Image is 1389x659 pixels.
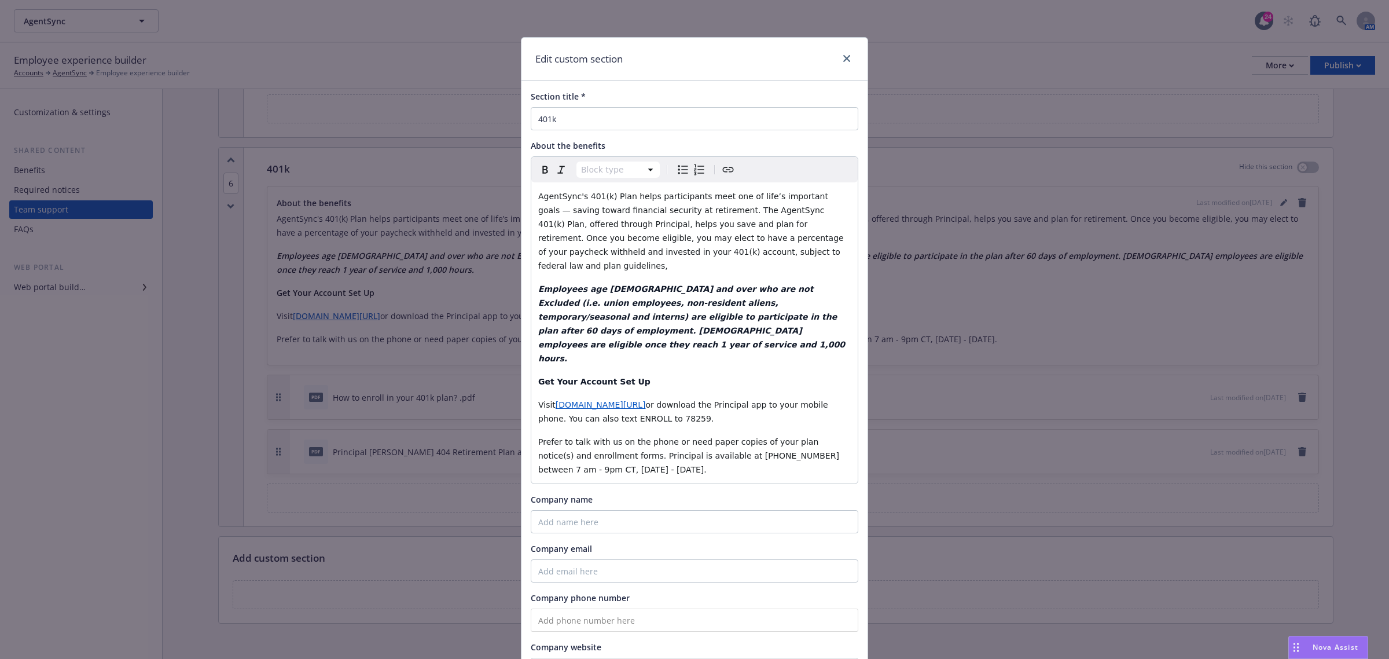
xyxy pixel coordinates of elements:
[576,162,660,178] button: Block type
[538,437,842,474] span: Prefer to talk with us on the phone or need paper copies of your plan notice(s) and enrollment fo...
[553,162,569,178] button: Italic
[531,494,593,505] span: Company name
[531,592,630,603] span: Company phone number
[840,52,854,65] a: close
[531,140,605,151] span: About the benefits
[675,162,691,178] button: Bulleted list
[531,107,858,130] input: Add title here
[1288,636,1368,659] button: Nova Assist
[531,609,858,632] input: Add phone number here
[538,192,846,270] span: AgentSync's 401(k) Plan helps participants meet one of life’s important goals — saving toward fin...
[531,642,601,653] span: Company website
[720,162,736,178] button: Create link
[531,510,858,533] input: Add name here
[531,182,858,484] div: editable markdown
[691,162,707,178] button: Numbered list
[538,400,831,423] span: or download the Principal app to your mobile phone. You can also text ENROLL to 78259.
[531,91,586,102] span: Section title *
[531,559,858,583] input: Add email here
[556,400,646,409] a: [DOMAIN_NAME][URL]
[1313,642,1358,652] span: Nova Assist
[538,400,556,409] span: Visit
[538,284,848,363] strong: Employees age [DEMOGRAPHIC_DATA] and over who are not Excluded (i.e. union employees, non-residen...
[1289,636,1303,658] div: Drag to move
[537,162,553,178] button: Bold
[675,162,707,178] div: toggle group
[538,377,651,386] strong: Get Your Account Set Up
[531,543,592,554] span: Company email
[535,52,623,67] h1: Edit custom section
